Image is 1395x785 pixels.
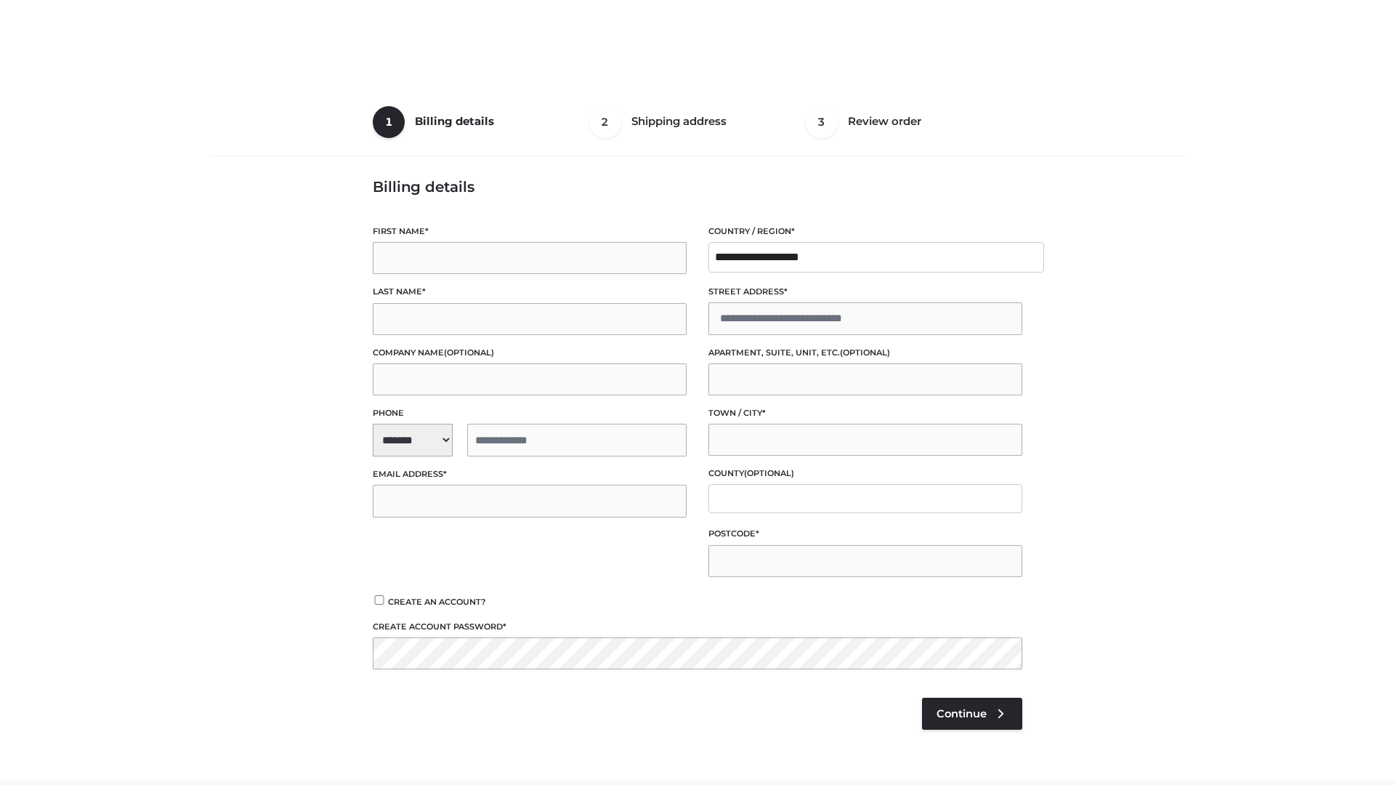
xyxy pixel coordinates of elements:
label: Country / Region [708,225,1022,238]
span: 1 [373,106,405,138]
span: (optional) [840,347,890,358]
span: (optional) [744,468,794,478]
label: County [708,467,1022,480]
label: Town / City [708,406,1022,420]
span: Create an account? [388,597,486,607]
label: Company name [373,346,687,360]
input: Create an account? [373,595,386,605]
label: First name [373,225,687,238]
span: Continue [937,707,987,720]
h3: Billing details [373,178,1022,196]
label: Postcode [708,527,1022,541]
label: Last name [373,285,687,299]
label: Phone [373,406,687,420]
span: (optional) [444,347,494,358]
span: Review order [848,114,921,128]
span: Billing details [415,114,494,128]
span: Shipping address [631,114,727,128]
span: 2 [589,106,621,138]
label: Apartment, suite, unit, etc. [708,346,1022,360]
label: Street address [708,285,1022,299]
a: Continue [922,698,1022,730]
span: 3 [806,106,838,138]
label: Create account password [373,620,1022,634]
label: Email address [373,467,687,481]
